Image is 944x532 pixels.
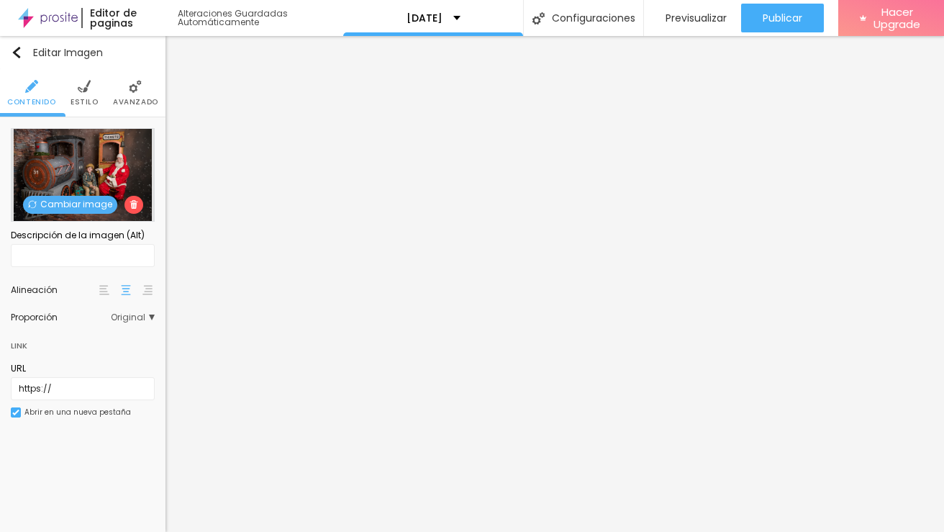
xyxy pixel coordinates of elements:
[28,200,37,209] img: Icone
[165,36,944,532] iframe: Editor
[11,229,155,242] div: Descripción de la imagen (Alt)
[11,47,22,58] img: Icone
[741,4,824,32] button: Publicar
[129,80,142,93] img: Icone
[7,99,55,106] span: Contenido
[11,329,155,355] div: Link
[81,8,163,28] div: Editor de paginas
[24,409,131,416] div: Abrir en una nueva pestaña
[11,362,155,375] div: URL
[23,196,117,214] span: Cambiar image
[99,285,109,295] img: paragraph-left-align.svg
[644,4,741,32] button: Previsualizar
[25,80,38,93] img: Icone
[78,80,91,93] img: Icone
[121,285,131,295] img: paragraph-center-align.svg
[130,200,138,209] img: Icone
[11,313,111,322] div: Proporción
[872,6,922,31] span: Hacer Upgrade
[71,99,99,106] span: Estilo
[532,12,545,24] img: Icone
[11,286,97,294] div: Alineación
[12,409,19,416] img: Icone
[11,338,27,353] div: Link
[666,12,727,24] span: Previsualizar
[142,285,153,295] img: paragraph-right-align.svg
[11,47,103,58] div: Editar Imagen
[111,313,155,322] span: Original
[763,12,802,24] span: Publicar
[178,9,343,27] div: Alteraciones Guardadas Automáticamente
[407,13,442,23] p: [DATE]
[113,99,158,106] span: Avanzado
